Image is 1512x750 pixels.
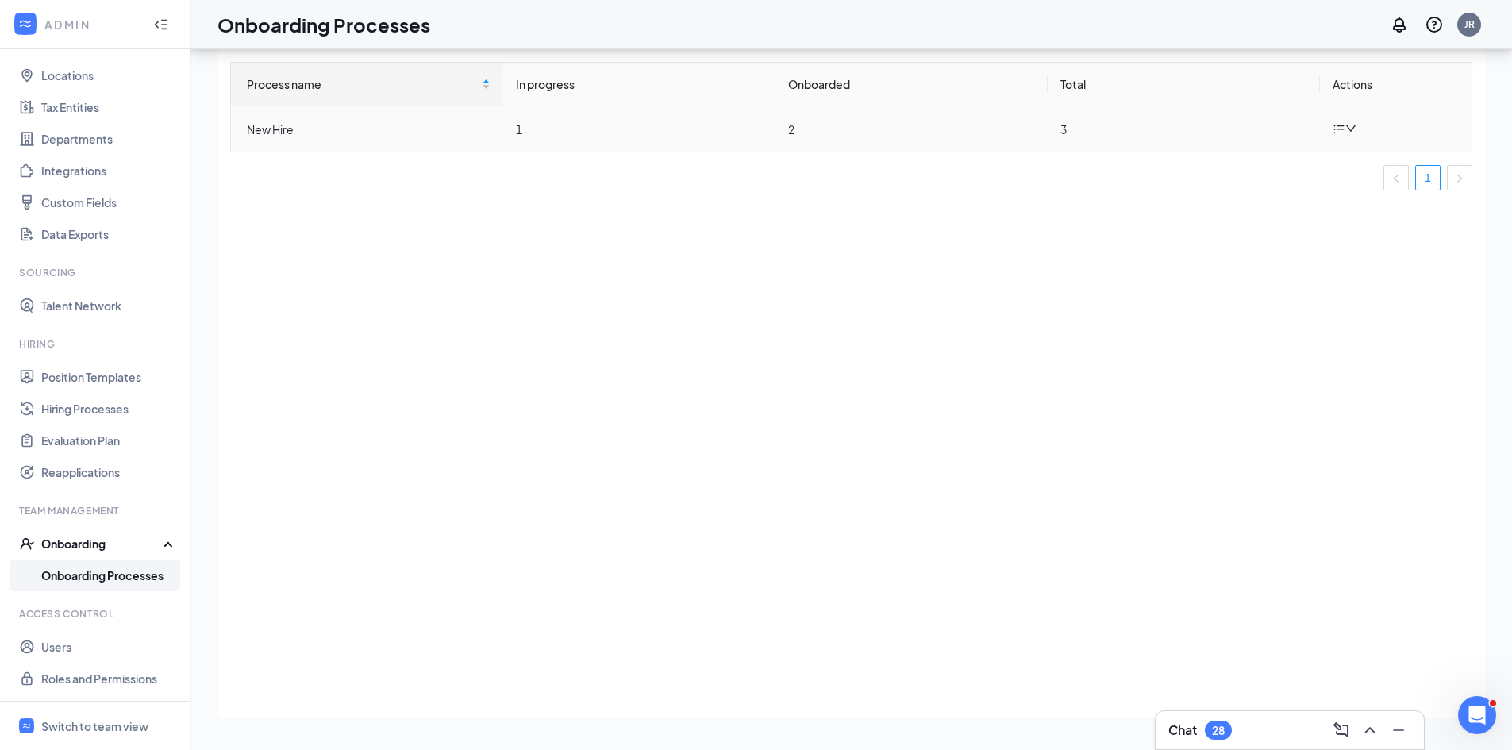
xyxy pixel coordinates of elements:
[1464,17,1475,31] div: JR
[1458,696,1496,734] iframe: Intercom live chat
[41,361,177,393] a: Position Templates
[19,266,174,279] div: Sourcing
[1329,717,1354,743] button: ComposeMessage
[41,155,177,187] a: Integrations
[1415,165,1441,190] li: 1
[41,218,177,250] a: Data Exports
[1345,123,1356,134] span: down
[1391,174,1401,183] span: left
[775,106,1048,152] td: 2
[41,425,177,456] a: Evaluation Plan
[41,123,177,155] a: Departments
[41,91,177,123] a: Tax Entities
[17,16,33,32] svg: WorkstreamLogo
[1390,15,1409,34] svg: Notifications
[41,290,177,321] a: Talent Network
[41,536,164,552] div: Onboarding
[41,393,177,425] a: Hiring Processes
[1048,63,1320,106] th: Total
[1168,721,1197,739] h3: Chat
[1383,165,1409,190] li: Previous Page
[1333,123,1345,136] span: bars
[19,536,35,552] svg: UserCheck
[1447,165,1472,190] li: Next Page
[41,60,177,91] a: Locations
[775,63,1048,106] th: Onboarded
[41,456,177,488] a: Reapplications
[1416,166,1440,190] a: 1
[1386,717,1411,743] button: Minimize
[1320,63,1472,106] th: Actions
[19,337,174,351] div: Hiring
[1455,174,1464,183] span: right
[247,75,479,93] span: Process name
[217,11,430,38] h1: Onboarding Processes
[44,17,139,33] div: ADMIN
[1447,165,1472,190] button: right
[503,106,775,152] td: 1
[41,560,177,591] a: Onboarding Processes
[1425,15,1444,34] svg: QuestionInfo
[1332,721,1351,740] svg: ComposeMessage
[41,718,148,734] div: Switch to team view
[153,17,169,33] svg: Collapse
[503,63,775,106] th: In progress
[21,721,32,731] svg: WorkstreamLogo
[1383,165,1409,190] button: left
[1357,717,1383,743] button: ChevronUp
[41,663,177,694] a: Roles and Permissions
[1212,724,1225,737] div: 28
[247,121,491,138] div: New Hire
[1048,106,1320,152] td: 3
[1389,721,1408,740] svg: Minimize
[1360,721,1379,740] svg: ChevronUp
[41,187,177,218] a: Custom Fields
[19,607,174,621] div: Access control
[41,631,177,663] a: Users
[19,504,174,517] div: Team Management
